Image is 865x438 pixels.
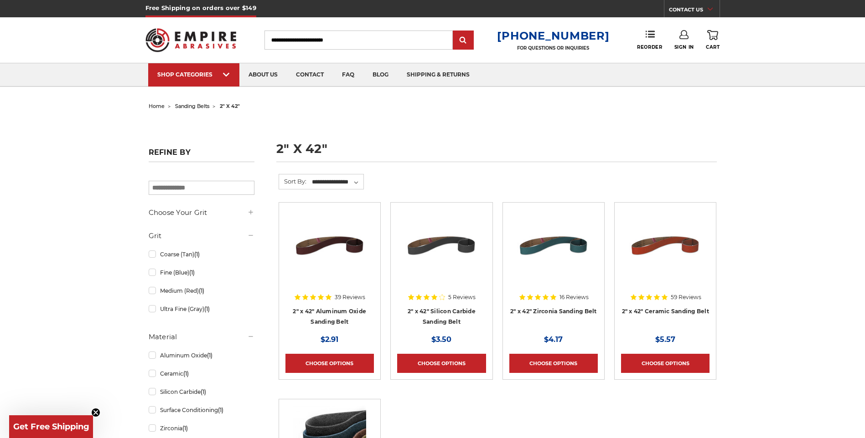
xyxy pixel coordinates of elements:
span: $3.50 [431,335,451,344]
span: 16 Reviews [559,295,589,300]
a: 2" x 42" Sanding Belt - Zirconia [509,209,598,297]
a: 2" x 42" Zirconia Sanding Belt [510,308,597,315]
img: 2" x 42" Silicon Carbide File Belt [405,209,478,282]
select: Sort By: [311,175,363,189]
a: Choose Options [285,354,374,373]
h1: 2" x 42" [276,143,717,162]
a: Choose Options [621,354,710,373]
span: $2.91 [321,335,338,344]
span: Sign In [674,44,694,50]
a: 2" x 42" Ceramic Sanding Belt [622,308,709,315]
a: shipping & returns [398,63,479,87]
a: 2" x 42" Aluminum Oxide Sanding Belt [293,308,366,325]
input: Submit [454,31,472,50]
a: [PHONE_NUMBER] [497,29,609,42]
a: Silicon Carbide [149,384,254,400]
a: Choose Options [397,354,486,373]
a: faq [333,63,363,87]
span: Get Free Shipping [13,422,89,432]
img: 2" x 42" Sanding Belt - Ceramic [629,209,702,282]
a: Medium (Red) [149,283,254,299]
span: (1) [204,306,210,312]
div: SHOP CATEGORIES [157,71,230,78]
span: 59 Reviews [671,295,701,300]
a: 2" x 42" Sanding Belt - Aluminum Oxide [285,209,374,297]
h5: Refine by [149,148,254,162]
a: Choose Options [509,354,598,373]
span: $5.57 [655,335,675,344]
img: Empire Abrasives [145,22,237,58]
a: Reorder [637,30,662,50]
div: Get Free ShippingClose teaser [9,415,93,438]
a: contact [287,63,333,87]
a: Ceramic [149,366,254,382]
span: Cart [706,44,720,50]
a: Zirconia [149,420,254,436]
img: 2" x 42" Sanding Belt - Zirconia [517,209,590,282]
span: (1) [183,370,189,377]
h5: Grit [149,230,254,241]
h5: Material [149,331,254,342]
a: blog [363,63,398,87]
a: Cart [706,30,720,50]
a: Surface Conditioning [149,402,254,418]
a: Coarse (Tan) [149,246,254,262]
span: (1) [218,407,223,413]
span: (1) [189,269,195,276]
span: (1) [182,425,188,432]
a: 2" x 42" Silicon Carbide File Belt [397,209,486,297]
a: sanding belts [175,103,209,109]
label: Sort By: [279,174,306,188]
span: (1) [207,352,212,359]
h5: Choose Your Grit [149,207,254,218]
a: about us [239,63,287,87]
a: Aluminum Oxide [149,347,254,363]
a: home [149,103,165,109]
span: 2" x 42" [220,103,240,109]
img: 2" x 42" Sanding Belt - Aluminum Oxide [293,209,366,282]
p: FOR QUESTIONS OR INQUIRIES [497,45,609,51]
span: 39 Reviews [335,295,365,300]
a: Ultra Fine (Gray) [149,301,254,317]
span: (1) [201,388,206,395]
span: (1) [199,287,204,294]
a: CONTACT US [669,5,720,17]
span: 5 Reviews [448,295,476,300]
a: 2" x 42" Silicon Carbide Sanding Belt [408,308,476,325]
span: $4.17 [544,335,563,344]
button: Close teaser [91,408,100,417]
a: Fine (Blue) [149,265,254,280]
span: Reorder [637,44,662,50]
a: 2" x 42" Sanding Belt - Ceramic [621,209,710,297]
span: (1) [194,251,200,258]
